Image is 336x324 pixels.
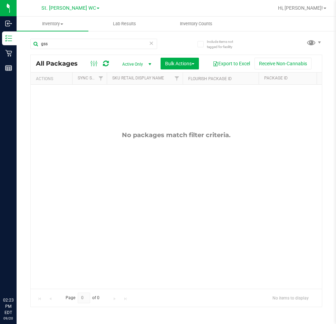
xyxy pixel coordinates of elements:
span: All Packages [36,60,85,67]
inline-svg: Reports [5,65,12,72]
a: Filter [171,73,183,84]
span: No items to display [267,293,314,303]
inline-svg: Retail [5,50,12,57]
span: Clear [149,39,154,48]
p: 02:23 PM EDT [3,297,13,316]
inline-svg: Inventory [5,35,12,42]
a: Filter [95,73,107,84]
button: Receive Non-Cannabis [255,58,311,69]
a: Sku Retail Display Name [112,76,164,80]
button: Bulk Actions [161,58,199,69]
a: Sync Status [78,76,104,80]
span: Inventory [17,21,88,27]
inline-svg: Inbound [5,20,12,27]
span: Lab Results [104,21,145,27]
div: Actions [36,76,69,81]
div: No packages match filter criteria. [31,131,322,139]
p: 09/20 [3,316,13,321]
span: Page of 0 [60,293,105,303]
span: Include items not tagged for facility [207,39,241,49]
a: Flourish Package ID [188,76,232,81]
button: Export to Excel [208,58,255,69]
span: Hi, [PERSON_NAME]! [278,5,323,11]
iframe: Resource center [7,269,28,289]
iframe: Resource center unread badge [20,268,29,276]
input: Search Package ID, Item Name, SKU, Lot or Part Number... [30,39,157,49]
a: Inventory [17,17,88,31]
a: Lab Results [88,17,160,31]
a: Inventory Counts [160,17,232,31]
span: St. [PERSON_NAME] WC [41,5,96,11]
span: Bulk Actions [165,61,194,66]
span: Inventory Counts [171,21,222,27]
a: Package ID [264,76,288,80]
